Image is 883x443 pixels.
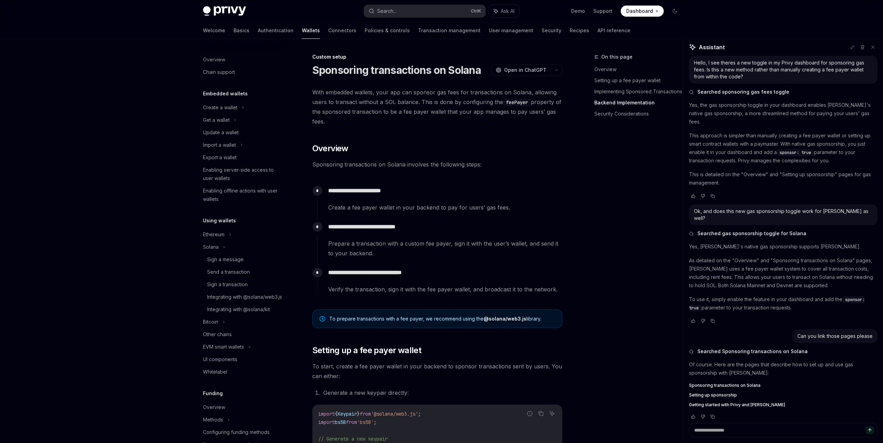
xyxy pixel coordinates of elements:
div: Integrating with @solana/kit [207,305,270,314]
a: Backend Implementation [594,97,686,108]
span: import [318,419,335,425]
div: Get a wallet [203,116,230,124]
a: Security [542,22,561,39]
a: API reference [597,22,630,39]
a: Integrating with @solana/kit [197,303,286,316]
h1: Sponsoring transactions on Solana [312,64,481,76]
a: Overview [197,401,286,414]
div: Ok, and does this new gas sponsorship toggle work for [PERSON_NAME] as well? [694,208,873,222]
a: Recipes [570,22,589,39]
span: Getting started with Privy and [PERSON_NAME] [689,402,785,408]
span: ; [418,411,421,417]
div: Integrating with @solana/web3.js [207,293,282,301]
div: Search... [377,7,397,15]
a: Basics [234,22,249,39]
div: Whitelabel [203,368,227,376]
a: Whitelabel [197,366,286,378]
a: Implementing Sponsored Transactions [594,86,686,97]
span: Ask AI [501,8,515,15]
a: Other chains [197,328,286,341]
span: Dashboard [626,8,653,15]
code: feePayer [503,99,531,106]
div: Custom setup [312,53,562,60]
div: Sign a message [207,255,244,264]
button: Report incorrect code [525,409,534,418]
div: Enabling server-side access to user wallets [203,166,282,182]
span: '@solana/web3.js' [371,411,418,417]
a: Configuring funding methods [197,426,286,438]
span: Sponsoring transactions on Solana [689,383,761,388]
span: Open in ChatGPT [504,67,546,74]
svg: Note [320,316,325,322]
div: Send a transaction [207,268,250,276]
a: Overview [594,64,686,75]
a: Support [593,8,612,15]
a: Getting started with Privy and [PERSON_NAME] [689,402,877,408]
a: Update a wallet [197,126,286,139]
span: ; [374,419,376,425]
span: 'bs58' [357,419,374,425]
span: sponsor: true [780,150,811,155]
span: } [357,411,360,417]
div: Enabling offline actions with user wallets [203,187,282,203]
a: Security Considerations [594,108,686,119]
div: Update a wallet [203,128,239,137]
a: Sponsoring transactions on Solana [689,383,877,388]
div: UI components [203,355,237,364]
span: from [360,411,371,417]
button: Search...CtrlK [364,5,485,17]
p: Yes, the gas sponsorship toggle in your dashboard enables [PERSON_NAME]'s native gas sponsorship,... [689,101,877,126]
a: Overview [197,53,286,66]
p: This is detailed on the "Overview" and "Setting up sponsorship" pages for gas management. [689,170,877,187]
a: User management [489,22,533,39]
p: This approach is simpler than manually creating a fee payer wallet or setting up smart contract w... [689,131,877,165]
button: Searched gas sponsorship toggle for Solana [689,230,877,237]
div: Overview [203,56,225,64]
li: Generate a new keypair directly: [321,388,562,398]
a: Setting up sponsorship [689,392,877,398]
a: Wallets [302,22,320,39]
a: Demo [571,8,585,15]
a: Enabling offline actions with user wallets [197,185,286,205]
div: Overview [203,403,225,411]
a: Integrating with @solana/web3.js [197,291,286,303]
div: EVM smart wallets [203,343,244,351]
span: import [318,411,335,417]
span: Create a fee payer wallet in your backend to pay for users’ gas fees. [328,203,562,212]
span: Ctrl K [471,8,481,14]
button: Ask AI [547,409,557,418]
a: Send a transaction [197,266,286,278]
h5: Embedded wallets [203,90,248,98]
span: To start, create a fee payer wallet in your backend to sponsor transactions sent by users. You ca... [312,361,562,381]
a: UI components [197,353,286,366]
span: Assistant [699,43,725,51]
span: Overview [312,143,348,154]
p: Of course. Here are the pages that describe how to set up and use gas sponsorship with [PERSON_NA... [689,360,877,377]
a: @solana/web3.js [484,316,526,322]
h5: Funding [203,389,223,398]
button: Open in ChatGPT [491,64,551,76]
span: from [346,419,357,425]
a: Enabling server-side access to user wallets [197,164,286,185]
p: Yes, [PERSON_NAME]'s native gas sponsorship supports [PERSON_NAME]. [689,242,877,251]
span: Verify the transaction, sign it with the fee payer wallet, and broadcast it to the network. [328,284,562,294]
div: Import a wallet [203,141,236,149]
button: Send message [866,426,874,434]
button: Ask AI [489,5,519,17]
div: Create a wallet [203,103,237,112]
img: dark logo [203,6,246,16]
span: With embedded wallets, your app can sponsor gas fees for transactions on Solana, allowing users t... [312,87,562,126]
a: Sign a transaction [197,278,286,291]
a: Welcome [203,22,225,39]
a: Authentication [258,22,294,39]
span: To prepare transactions with a fee payer, we recommend using the library. [329,315,555,322]
span: bs58 [335,419,346,425]
a: Connectors [328,22,356,39]
a: Dashboard [621,6,664,17]
div: Sign a transaction [207,280,248,289]
a: Policies & controls [365,22,410,39]
button: Searched Sponsoring transactions on Solana [689,348,877,355]
span: Sponsoring transactions on Solana involves the following steps: [312,160,562,169]
div: Methods [203,416,223,424]
button: Searched sponsoring gas fees toggle [689,88,877,95]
